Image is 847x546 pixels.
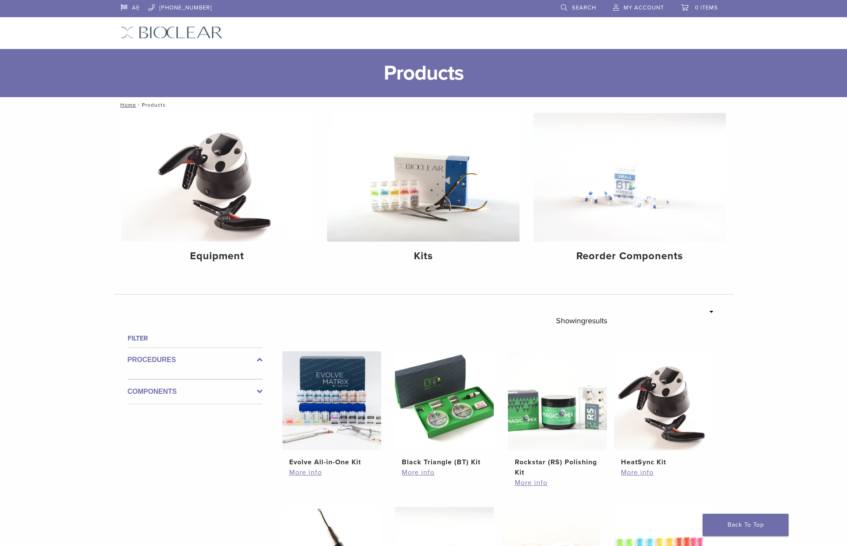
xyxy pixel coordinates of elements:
a: Home [118,102,136,108]
a: Evolve All-in-One KitEvolve All-in-One Kit [282,351,382,467]
h4: Kits [334,248,513,264]
h4: Reorder Components [540,248,719,264]
label: Components [128,386,263,397]
span: Search [572,4,596,11]
h2: Rockstar (RS) Polishing Kit [515,457,600,478]
img: Kits [327,113,520,242]
a: More info [621,467,706,478]
h4: Equipment [128,248,307,264]
img: Rockstar (RS) Polishing Kit [508,351,607,450]
span: 0 items [695,4,718,11]
a: HeatSync KitHeatSync Kit [614,351,714,467]
img: Equipment [121,113,314,242]
a: More info [402,467,487,478]
img: HeatSync Kit [614,351,713,450]
img: Reorder Components [533,113,726,242]
h4: Filter [128,333,263,344]
a: More info [515,478,600,488]
nav: Products [114,97,733,113]
a: Black Triangle (BT) KitBlack Triangle (BT) Kit [394,351,495,467]
a: Kits [327,113,520,270]
a: More info [289,467,374,478]
a: Back To Top [703,514,789,536]
img: Bioclear [121,26,223,39]
h2: Black Triangle (BT) Kit [402,457,487,467]
a: Equipment [121,113,314,270]
h2: HeatSync Kit [621,457,706,467]
label: Procedures [128,355,263,365]
h2: Evolve All-in-One Kit [289,457,374,467]
img: Evolve All-in-One Kit [282,351,381,450]
a: Rockstar (RS) Polishing KitRockstar (RS) Polishing Kit [508,351,608,478]
p: Showing results [556,312,607,330]
span: My Account [624,4,664,11]
img: Black Triangle (BT) Kit [395,351,494,450]
span: / [136,103,142,107]
a: Reorder Components [533,113,726,270]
